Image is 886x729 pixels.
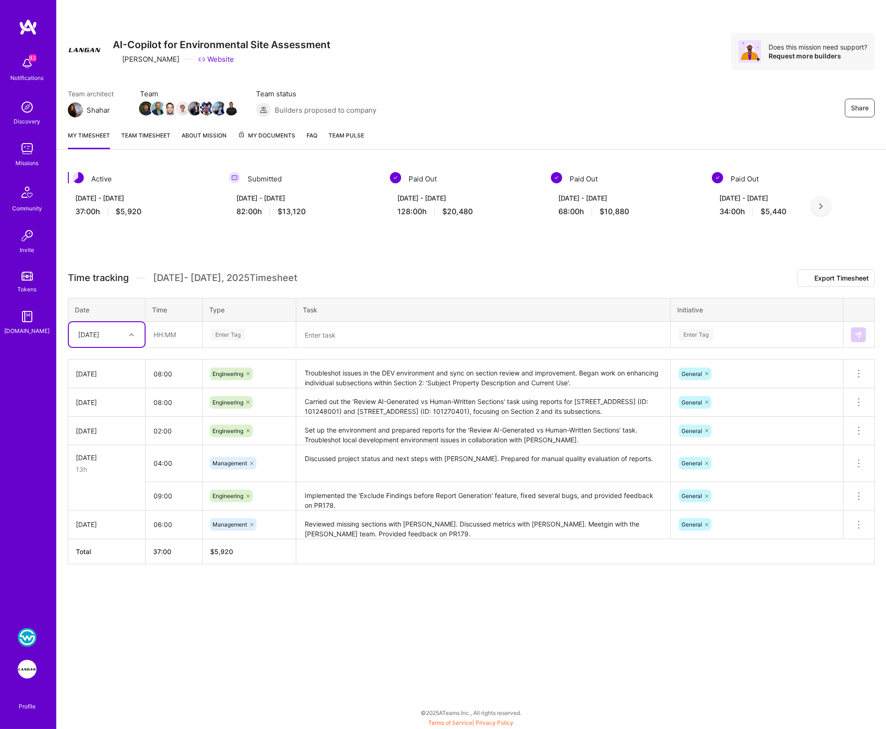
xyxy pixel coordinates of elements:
[212,399,243,406] span: Engineering
[397,207,532,217] div: 128:00 h
[677,305,836,315] div: Initiative
[558,207,693,217] div: 68:00 h
[68,89,121,99] span: Team architect
[146,451,202,476] input: HH:MM
[681,460,702,467] span: General
[797,269,875,287] button: Export Timesheet
[16,181,38,203] img: Community
[803,275,811,282] i: icon Download
[212,101,226,115] img: Team Member Avatar
[76,464,138,474] div: 13h
[329,130,364,149] a: Team Pulse
[146,322,202,347] input: HH:MM
[15,628,39,647] a: WSC Sports: Real-Time Multilingual Captions
[761,207,786,217] span: $5,440
[297,361,669,387] textarea: Troubleshot issues in the DEV environment and sync on section review and improvement. Began work ...
[229,172,240,183] img: Submitted
[712,172,723,183] img: Paid Out
[203,298,296,322] th: Type
[139,101,153,115] img: Team Member Avatar
[845,99,875,117] button: Share
[76,369,138,379] div: [DATE]
[297,389,669,416] textarea: Carried out the 'Review AI-Generated vs Human-Written Sections' task using reports for [STREET_AD...
[146,539,203,564] th: 37:00
[87,105,110,115] div: Shahar
[679,327,713,342] div: Enter Tag
[22,272,33,281] img: tokens
[68,298,146,322] th: Date
[163,101,177,115] img: Team Member Avatar
[68,130,110,149] a: My timesheet
[146,361,202,386] input: HH:MM
[5,326,50,336] div: [DOMAIN_NAME]
[15,692,39,710] a: Profile
[18,284,37,294] div: Tokens
[712,172,862,186] div: Paid Out
[14,116,41,126] div: Discovery
[18,660,37,678] img: Langan: AI-Copilot for Environmental Site Assessment
[68,33,102,66] img: Company Logo
[164,101,176,116] a: Team Member Avatar
[18,307,37,326] img: guide book
[212,460,247,467] span: Management
[681,492,702,499] span: General
[307,130,317,149] a: FAQ
[296,298,671,322] th: Task
[18,54,37,73] img: bell
[200,101,214,115] img: Team Member Avatar
[189,101,201,116] a: Team Member Avatar
[224,101,238,115] img: Team Member Avatar
[18,139,37,158] img: teamwork
[819,203,823,209] img: right
[551,172,562,183] img: Paid Out
[851,103,869,113] span: Share
[176,101,190,115] img: Team Member Avatar
[238,130,295,141] span: My Documents
[73,172,84,183] img: Active
[739,40,761,63] img: Avatar
[75,193,210,203] div: [DATE] - [DATE]
[68,539,146,564] th: Total
[275,105,376,115] span: Builders proposed to company
[229,172,379,186] div: Submitted
[211,327,245,342] div: Enter Tag
[76,397,138,407] div: [DATE]
[476,719,514,726] a: Privacy Policy
[558,193,693,203] div: [DATE] - [DATE]
[442,207,473,217] span: $20,480
[225,101,237,116] a: Team Member Avatar
[140,89,237,99] span: Team
[256,89,376,99] span: Team status
[19,701,36,710] div: Profile
[681,370,702,377] span: General
[198,54,234,64] a: Website
[429,719,473,726] a: Terms of Service
[56,701,886,724] div: © 2025 ATeams Inc., All rights reserved.
[113,39,330,51] h3: AI-Copilot for Environmental Site Assessment
[113,56,120,63] i: icon CompanyGray
[278,207,306,217] span: $13,120
[681,399,702,406] span: General
[146,419,202,443] input: HH:MM
[429,719,514,726] span: |
[256,102,271,117] img: Builders proposed to company
[76,453,138,462] div: [DATE]
[188,101,202,115] img: Team Member Avatar
[78,330,99,339] div: [DATE]
[390,172,540,186] div: Paid Out
[238,130,295,149] a: My Documents
[152,101,164,116] a: Team Member Avatar
[151,101,165,115] img: Team Member Avatar
[855,331,862,339] img: Submit
[236,193,371,203] div: [DATE] - [DATE]
[16,158,39,168] div: Missions
[18,226,37,245] img: Invite
[212,492,243,499] span: Engineering
[213,101,225,116] a: Team Member Avatar
[68,172,218,186] div: Active
[19,19,37,36] img: logo
[182,130,227,149] a: About Mission
[114,106,121,114] i: icon Mail
[212,521,247,528] span: Management
[116,207,141,217] span: $5,920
